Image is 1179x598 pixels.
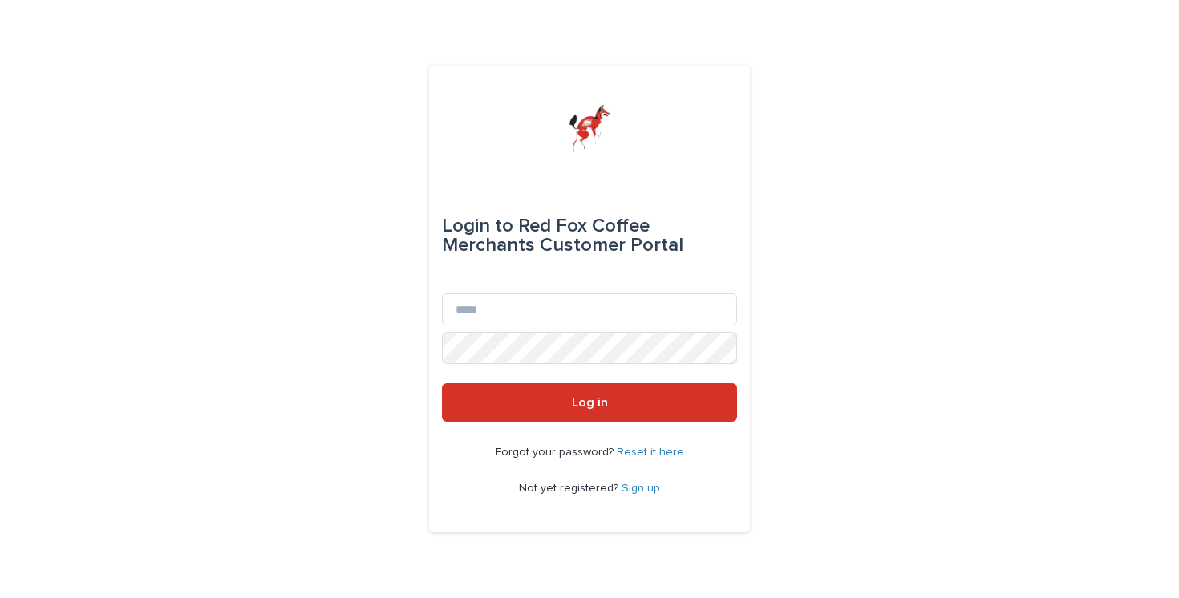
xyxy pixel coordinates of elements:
[572,396,608,409] span: Log in
[622,483,660,494] a: Sign up
[496,446,617,458] span: Forgot your password?
[442,204,737,268] div: Red Fox Coffee Merchants Customer Portal
[519,483,622,494] span: Not yet registered?
[442,216,513,236] span: Login to
[569,104,610,152] img: zttTXibQQrCfv9chImQE
[442,383,737,422] button: Log in
[617,446,684,458] a: Reset it here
